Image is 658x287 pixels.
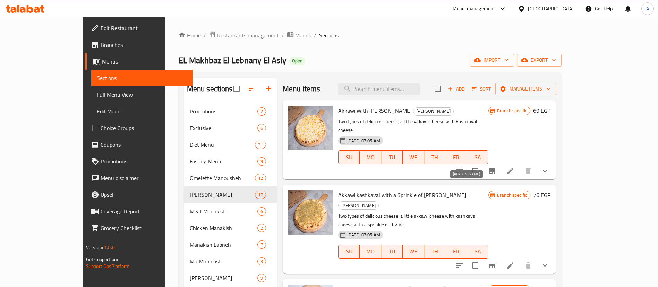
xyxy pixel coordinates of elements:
button: Add section [260,81,277,97]
span: Menus [102,57,187,66]
button: export [517,54,562,67]
a: Menus [287,31,311,40]
span: Branch specific [494,108,530,114]
a: Menu disclaimer [85,170,193,186]
div: [PERSON_NAME]9 [184,270,277,286]
span: 9 [258,275,266,281]
span: Upsell [101,191,187,199]
div: Exclusive [190,124,257,132]
button: TH [424,245,446,259]
a: Upsell [85,186,193,203]
div: Promotions2 [184,103,277,120]
span: Coverage Report [101,207,187,216]
div: items [257,274,266,282]
span: TH [427,246,443,256]
span: EL Makhbaz El Lebnany El Asly [179,52,287,68]
span: Diet Menu [190,141,255,149]
div: Cheese Manakish [190,191,255,199]
div: items [257,240,266,249]
button: WE [403,245,424,259]
button: Manage items [495,83,556,95]
span: 3 [258,258,266,265]
li: / [314,31,316,40]
button: sort-choices [451,257,468,274]
img: Akkawi kashkaval with a Sprinkle of Zaatar Manoucheh [288,190,333,235]
span: Akkawi WIth [PERSON_NAME] [338,105,412,116]
div: Exclusive6 [184,120,277,136]
span: Select section [430,82,445,96]
span: 31 [255,142,266,148]
span: SU [341,246,357,256]
span: Branch specific [494,192,530,199]
span: 2 [258,225,266,231]
span: Branches [101,41,187,49]
a: Choice Groups [85,120,193,136]
span: Menus [295,31,311,40]
button: import [470,54,514,67]
span: Version: [86,243,103,252]
span: Add item [445,84,467,94]
span: export [522,56,556,65]
button: SA [467,150,488,164]
span: WE [405,246,421,256]
a: Sections [91,70,193,86]
a: Edit Restaurant [85,20,193,36]
a: Edit menu item [506,261,514,270]
span: Fasting Menu [190,157,257,166]
p: Two types of delicious cheese, a little akkawi cheese with kashkaval cheese with a sprinkle of thyme [338,212,488,229]
button: Add [445,84,467,94]
span: Mix Manakish [190,257,257,265]
span: Sort sections [244,81,260,97]
span: import [475,56,509,65]
span: Sections [319,31,339,40]
button: TU [381,245,403,259]
span: Select to update [468,258,482,273]
button: Sort [470,84,493,94]
div: Open [289,57,305,65]
span: TU [384,246,400,256]
span: A [646,5,649,12]
button: Branch-specific-item [484,163,501,179]
a: Branches [85,36,193,53]
div: Omelette Manousheh12 [184,170,277,186]
span: Restaurants management [217,31,279,40]
button: show more [537,257,553,274]
span: Meat Manakish [190,207,257,216]
span: [PERSON_NAME] [413,107,453,115]
div: Cheese Manakish [413,107,454,116]
a: Promotions [85,153,193,170]
button: sort-choices [451,163,468,179]
div: items [257,124,266,132]
div: [PERSON_NAME]17 [184,186,277,203]
h2: Menu sections [187,84,233,94]
div: items [257,107,266,116]
div: Chicken Manakish2 [184,220,277,236]
span: Manakish Labneh [190,240,257,249]
button: MO [360,150,381,164]
span: Sort items [467,84,495,94]
span: 6 [258,208,266,215]
span: Menu disclaimer [101,174,187,182]
span: TU [384,152,400,162]
button: SA [467,245,488,259]
button: delete [520,257,537,274]
a: Coupons [85,136,193,153]
div: items [255,141,266,149]
span: Select all sections [229,82,244,96]
span: Promotions [190,107,257,116]
span: [PERSON_NAME] [339,202,378,210]
span: Grocery Checklist [101,224,187,232]
span: [PERSON_NAME] [190,274,257,282]
span: 7 [258,242,266,248]
h2: Menu items [283,84,321,94]
span: SU [341,152,357,162]
li: / [204,31,206,40]
div: items [255,174,266,182]
button: delete [520,163,537,179]
div: items [257,224,266,232]
span: 2 [258,108,266,115]
span: SA [470,152,486,162]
